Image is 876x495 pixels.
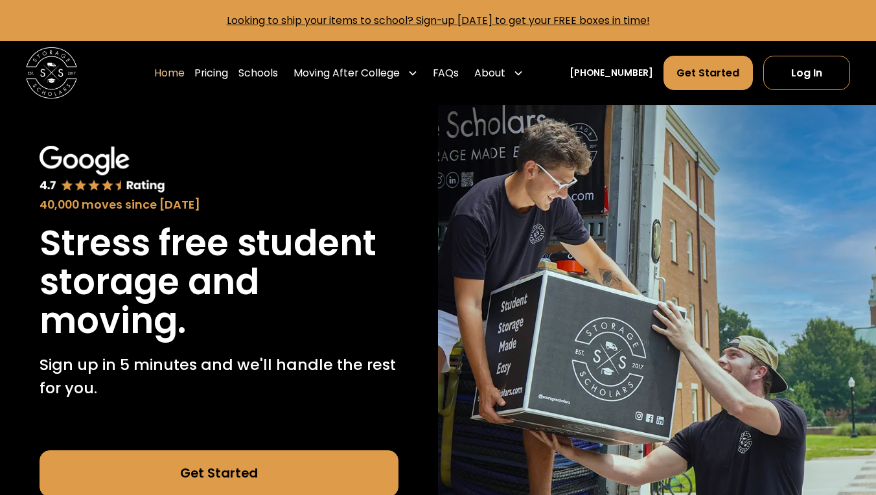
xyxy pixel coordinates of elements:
[227,13,650,28] a: Looking to ship your items to school? Sign-up [DATE] to get your FREE boxes in time!
[763,56,850,90] a: Log In
[40,224,398,340] h1: Stress free student storage and moving.
[26,47,77,98] a: home
[474,65,505,81] div: About
[40,353,398,399] p: Sign up in 5 minutes and we'll handle the rest for you.
[663,56,754,90] a: Get Started
[26,47,77,98] img: Storage Scholars main logo
[294,65,400,81] div: Moving After College
[40,196,398,214] div: 40,000 moves since [DATE]
[469,55,528,91] div: About
[194,55,228,91] a: Pricing
[40,146,165,194] img: Google 4.7 star rating
[570,66,653,80] a: [PHONE_NUMBER]
[288,55,422,91] div: Moving After College
[433,55,459,91] a: FAQs
[238,55,278,91] a: Schools
[154,55,185,91] a: Home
